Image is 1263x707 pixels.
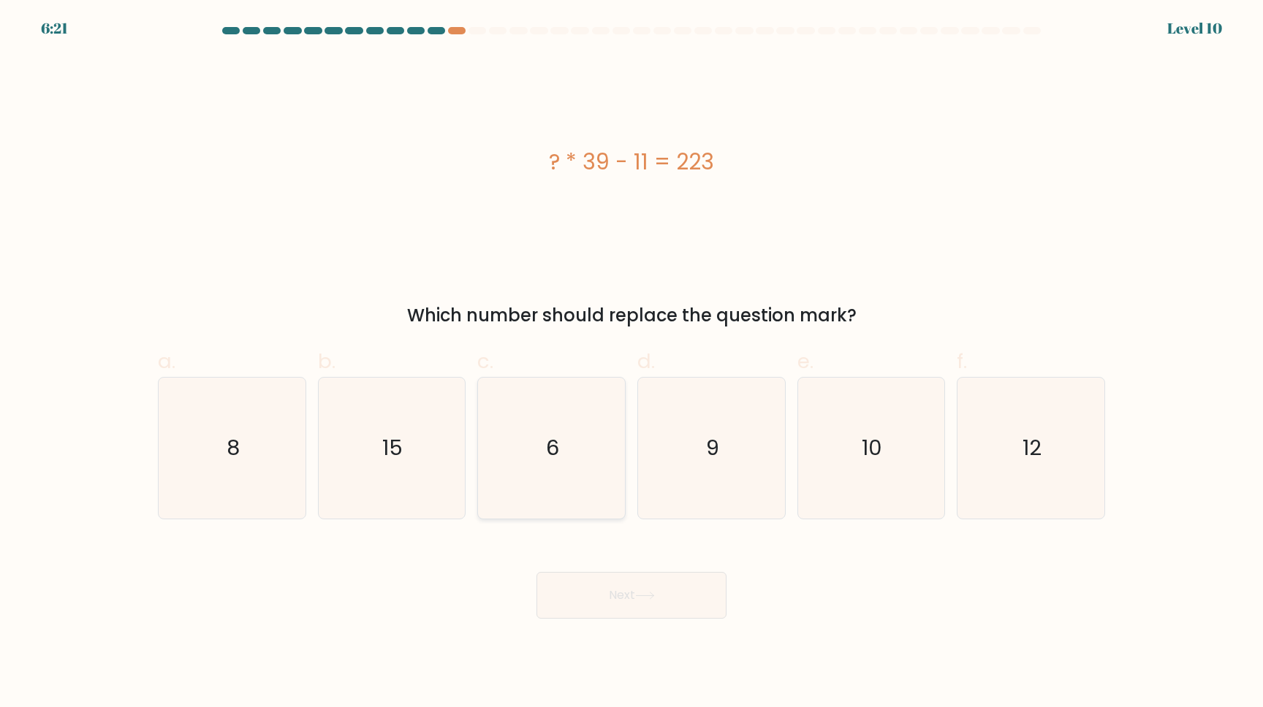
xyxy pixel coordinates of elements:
text: 15 [383,433,403,462]
span: a. [158,347,175,375]
div: Level 10 [1167,18,1222,39]
text: 8 [227,433,240,462]
span: d. [637,347,655,375]
div: 6:21 [41,18,68,39]
text: 12 [1023,433,1042,462]
text: 10 [862,433,883,462]
span: c. [477,347,493,375]
span: f. [957,347,967,375]
div: Which number should replace the question mark? [167,302,1096,329]
span: e. [797,347,813,375]
text: 6 [547,433,560,462]
button: Next [536,572,727,619]
div: ? * 39 - 11 = 223 [158,145,1105,178]
span: b. [318,347,335,375]
text: 9 [706,433,719,462]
